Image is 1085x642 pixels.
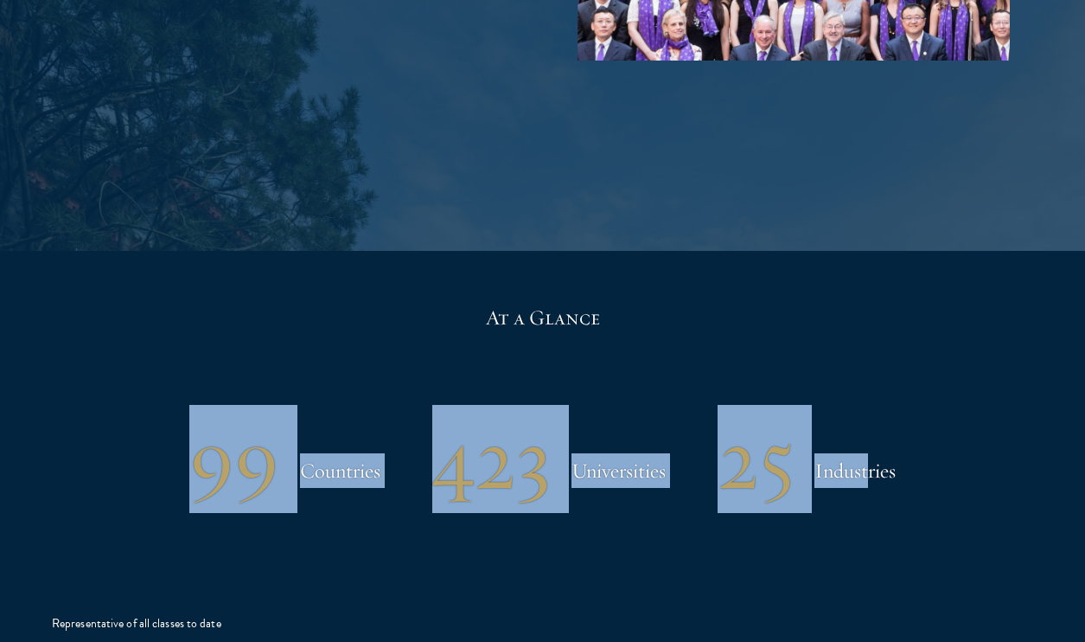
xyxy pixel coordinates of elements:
h3: Industries [814,453,896,488]
h1: 423 [432,414,551,504]
h1: 25 [718,414,794,504]
h3: Countries [300,453,380,488]
h3: Universities [571,453,666,488]
h5: At a Glance [52,303,1033,332]
div: Representative of all classes to date [52,615,221,632]
h1: 99 [189,414,279,504]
